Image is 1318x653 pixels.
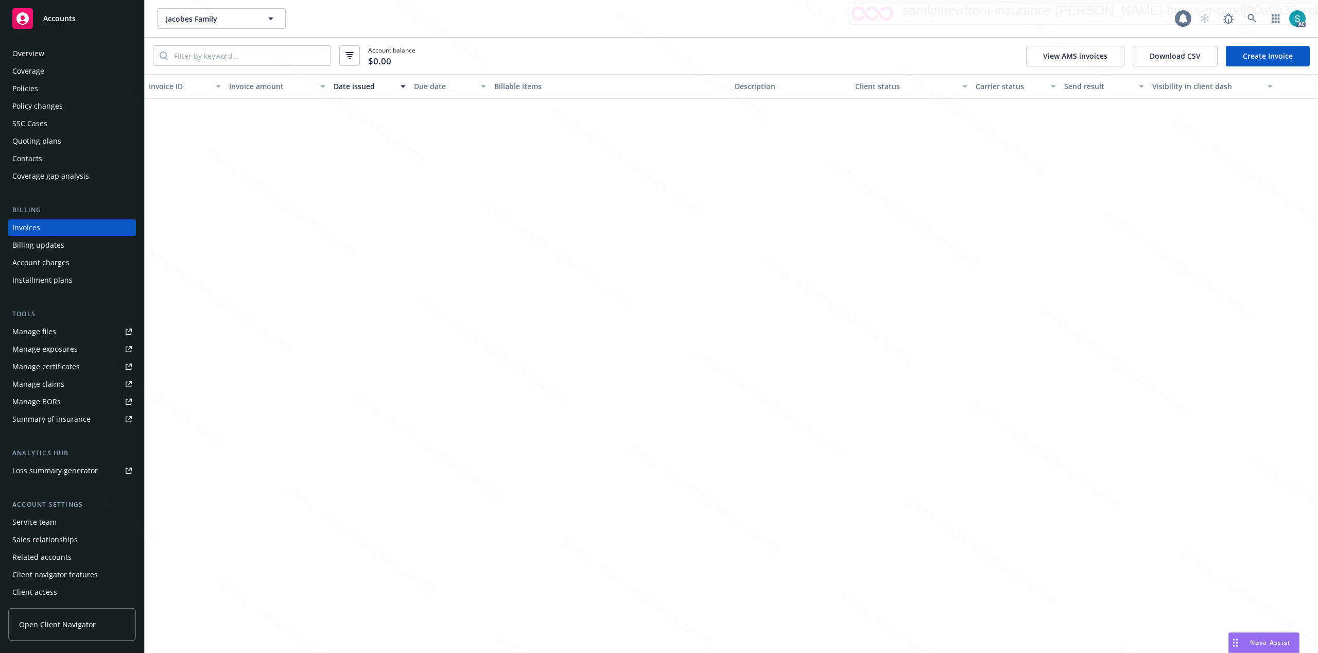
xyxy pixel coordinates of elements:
[8,448,136,458] div: Analytics hub
[12,549,72,565] div: Related accounts
[8,376,136,392] a: Manage claims
[8,45,136,62] a: Overview
[8,411,136,427] a: Summary of insurance
[8,514,136,530] a: Service team
[1060,74,1149,99] button: Send result
[12,80,38,97] div: Policies
[8,341,136,357] a: Manage exposures
[8,254,136,271] a: Account charges
[8,205,136,215] div: Billing
[8,4,136,33] a: Accounts
[972,74,1060,99] button: Carrier status
[8,309,136,319] div: Tools
[12,115,47,132] div: SSC Cases
[8,80,136,97] a: Policies
[8,133,136,149] a: Quoting plans
[1289,10,1306,27] img: photo
[1250,638,1291,647] span: Nova Assist
[12,514,57,530] div: Service team
[8,393,136,410] a: Manage BORs
[8,272,136,288] a: Installment plans
[168,46,331,65] input: Filter by keyword...
[1064,81,1133,92] div: Send result
[1229,633,1242,652] div: Drag to move
[334,81,394,92] div: Date issued
[12,254,70,271] div: Account charges
[731,74,851,99] button: Description
[976,81,1045,92] div: Carrier status
[12,323,56,340] div: Manage files
[329,74,410,99] button: Date issued
[12,133,61,149] div: Quoting plans
[12,168,89,184] div: Coverage gap analysis
[12,272,73,288] div: Installment plans
[43,14,76,23] span: Accounts
[12,237,64,253] div: Billing updates
[8,219,136,236] a: Invoices
[157,8,286,29] button: Jacobes Family
[494,81,727,92] div: Billable items
[12,45,44,62] div: Overview
[12,566,98,583] div: Client navigator features
[8,584,136,600] a: Client access
[8,115,136,132] a: SSC Cases
[145,74,225,99] button: Invoice ID
[12,393,61,410] div: Manage BORs
[410,74,490,99] button: Due date
[12,358,80,375] div: Manage certificates
[160,51,168,60] svg: Search
[8,531,136,548] a: Sales relationships
[8,150,136,167] a: Contacts
[8,168,136,184] a: Coverage gap analysis
[8,549,136,565] a: Related accounts
[12,150,42,167] div: Contacts
[8,63,136,79] a: Coverage
[1194,8,1215,29] a: Start snowing
[1242,8,1262,29] a: Search
[12,341,78,357] div: Manage exposures
[12,219,40,236] div: Invoices
[368,46,415,66] span: Account balance
[1226,46,1310,66] a: Create Invoice
[8,237,136,253] a: Billing updates
[8,566,136,583] a: Client navigator features
[8,462,136,479] a: Loss summary generator
[12,531,78,548] div: Sales relationships
[414,81,475,92] div: Due date
[855,81,956,92] div: Client status
[1148,74,1277,99] button: Visibility in client dash
[851,74,972,99] button: Client status
[12,584,57,600] div: Client access
[1026,46,1124,66] button: View AMS invoices
[8,98,136,114] a: Policy changes
[12,411,91,427] div: Summary of insurance
[8,358,136,375] a: Manage certificates
[19,619,96,630] span: Open Client Navigator
[1133,46,1218,66] button: Download CSV
[12,98,63,114] div: Policy changes
[149,81,210,92] div: Invoice ID
[225,74,329,99] button: Invoice amount
[1228,632,1299,653] button: Nova Assist
[735,81,847,92] div: Description
[229,81,314,92] div: Invoice amount
[1152,81,1261,92] div: Visibility in client dash
[490,74,731,99] button: Billable items
[8,323,136,340] a: Manage files
[8,500,136,510] div: Account settings
[1218,8,1239,29] a: Report a Bug
[1265,8,1286,29] a: Switch app
[368,55,391,68] span: $0.00
[12,462,98,479] div: Loss summary generator
[12,376,64,392] div: Manage claims
[12,63,44,79] div: Coverage
[166,13,255,24] span: Jacobes Family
